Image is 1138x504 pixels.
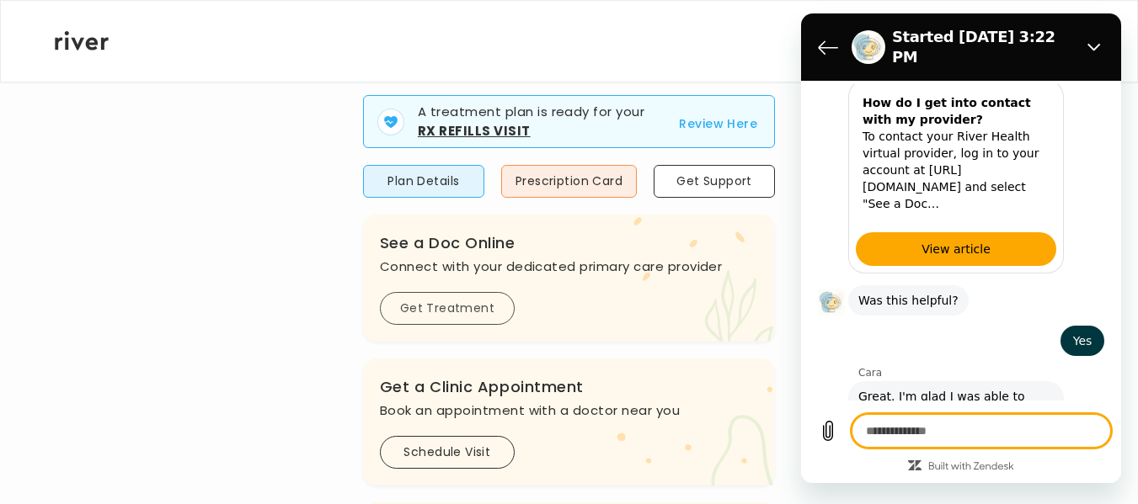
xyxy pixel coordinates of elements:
[380,375,758,399] h3: Get a Clinic Appointment
[418,122,531,140] strong: Rx Refills Visit
[380,231,758,255] h3: See a Doc Online
[380,255,758,279] p: Connect with your dedicated primary care provider
[501,165,637,198] button: Prescription Card
[380,399,758,422] p: Book an appointment with a doctor near you
[654,165,775,198] button: Get Support
[380,292,515,325] button: Get Treatment
[380,436,515,469] button: Schedule Visit
[418,103,660,141] p: A treatment plan is ready for your
[363,165,484,198] button: Plan Details
[801,13,1121,483] iframe: Messaging window
[679,114,757,134] button: Review Here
